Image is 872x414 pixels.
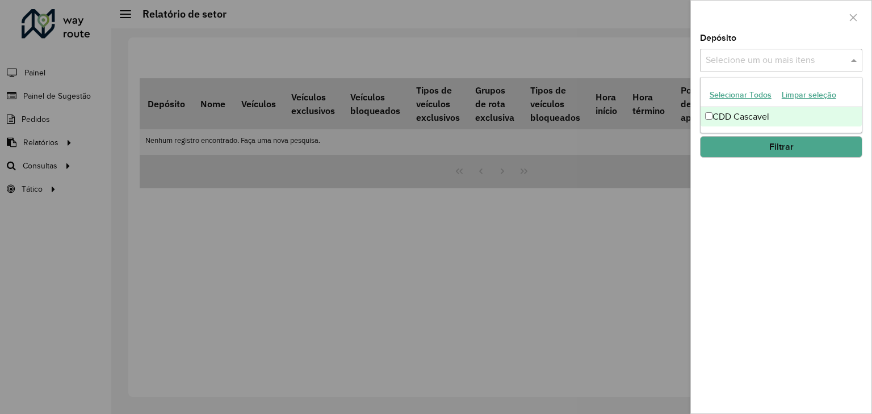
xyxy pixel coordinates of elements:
[700,136,862,158] button: Filtrar
[777,86,841,104] button: Limpar seleção
[705,86,777,104] button: Selecionar Todos
[700,31,736,45] label: Depósito
[701,107,862,126] div: CDD Cascavel
[700,77,862,133] ng-dropdown-panel: Options list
